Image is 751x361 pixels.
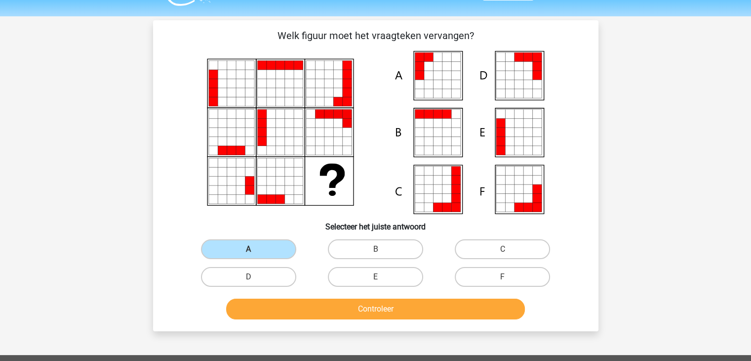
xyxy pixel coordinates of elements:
label: C [455,239,550,259]
label: D [201,267,296,287]
button: Controleer [226,299,525,319]
p: Welk figuur moet het vraagteken vervangen? [169,28,583,43]
label: A [201,239,296,259]
label: F [455,267,550,287]
h6: Selecteer het juiste antwoord [169,214,583,231]
label: E [328,267,423,287]
label: B [328,239,423,259]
